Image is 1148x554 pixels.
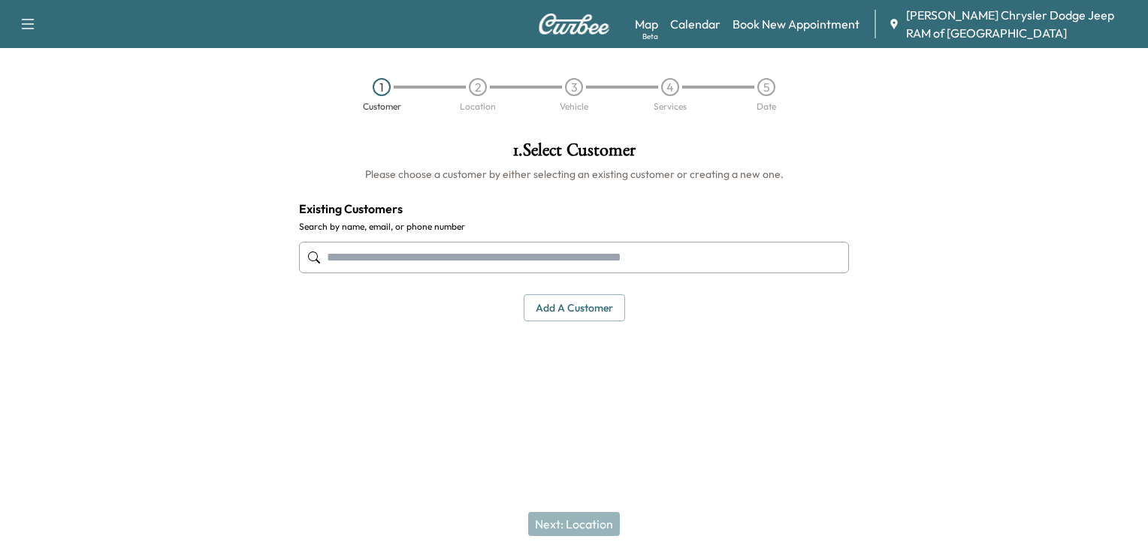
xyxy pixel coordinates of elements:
[642,31,658,42] div: Beta
[906,6,1136,42] span: [PERSON_NAME] Chrysler Dodge Jeep RAM of [GEOGRAPHIC_DATA]
[373,78,391,96] div: 1
[538,14,610,35] img: Curbee Logo
[654,102,687,111] div: Services
[299,221,849,233] label: Search by name, email, or phone number
[524,294,625,322] button: Add a customer
[363,102,401,111] div: Customer
[757,102,776,111] div: Date
[757,78,775,96] div: 5
[733,15,859,33] a: Book New Appointment
[460,102,496,111] div: Location
[670,15,721,33] a: Calendar
[299,167,849,182] h6: Please choose a customer by either selecting an existing customer or creating a new one.
[565,78,583,96] div: 3
[635,15,658,33] a: MapBeta
[560,102,588,111] div: Vehicle
[299,200,849,218] h4: Existing Customers
[661,78,679,96] div: 4
[469,78,487,96] div: 2
[299,141,849,167] h1: 1 . Select Customer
